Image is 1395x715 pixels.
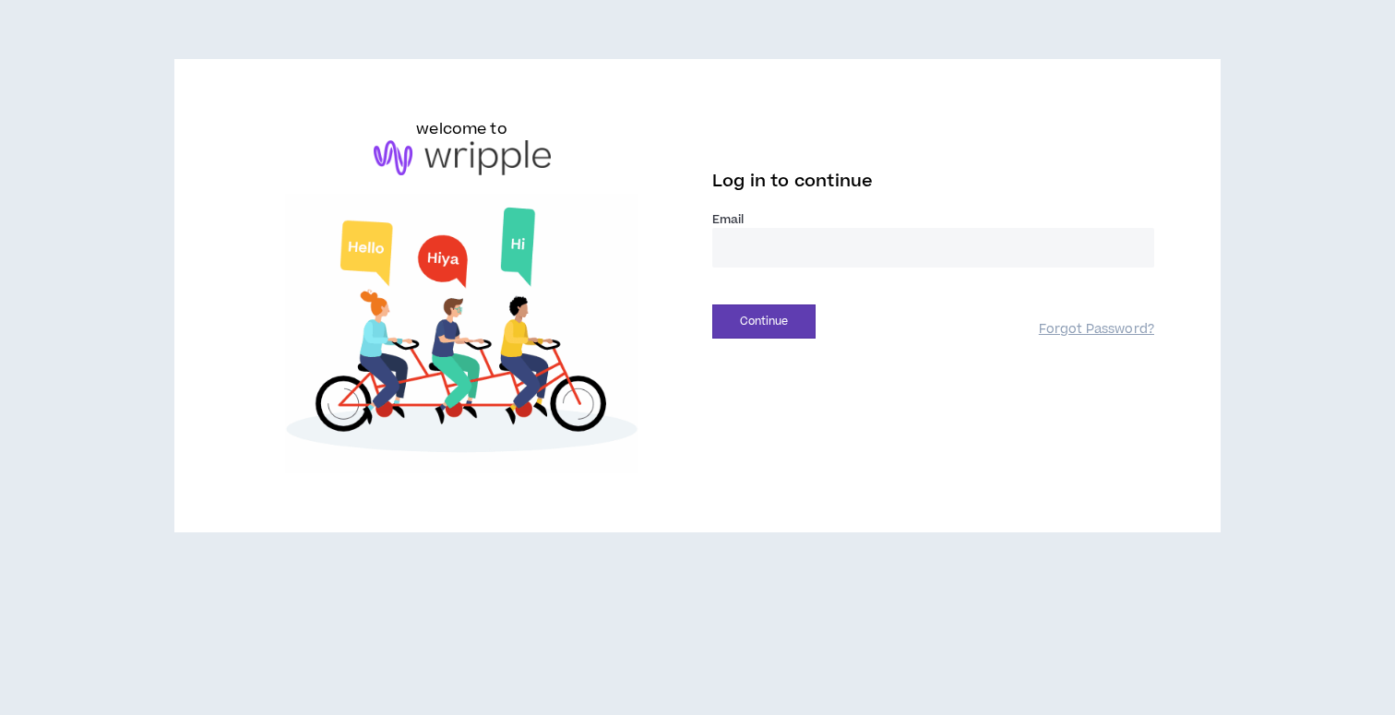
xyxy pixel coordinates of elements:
[416,118,507,140] h6: welcome to
[712,304,816,339] button: Continue
[241,194,683,473] img: Welcome to Wripple
[1039,321,1154,339] a: Forgot Password?
[712,211,1154,228] label: Email
[374,140,551,175] img: logo-brand.png
[712,170,873,193] span: Log in to continue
